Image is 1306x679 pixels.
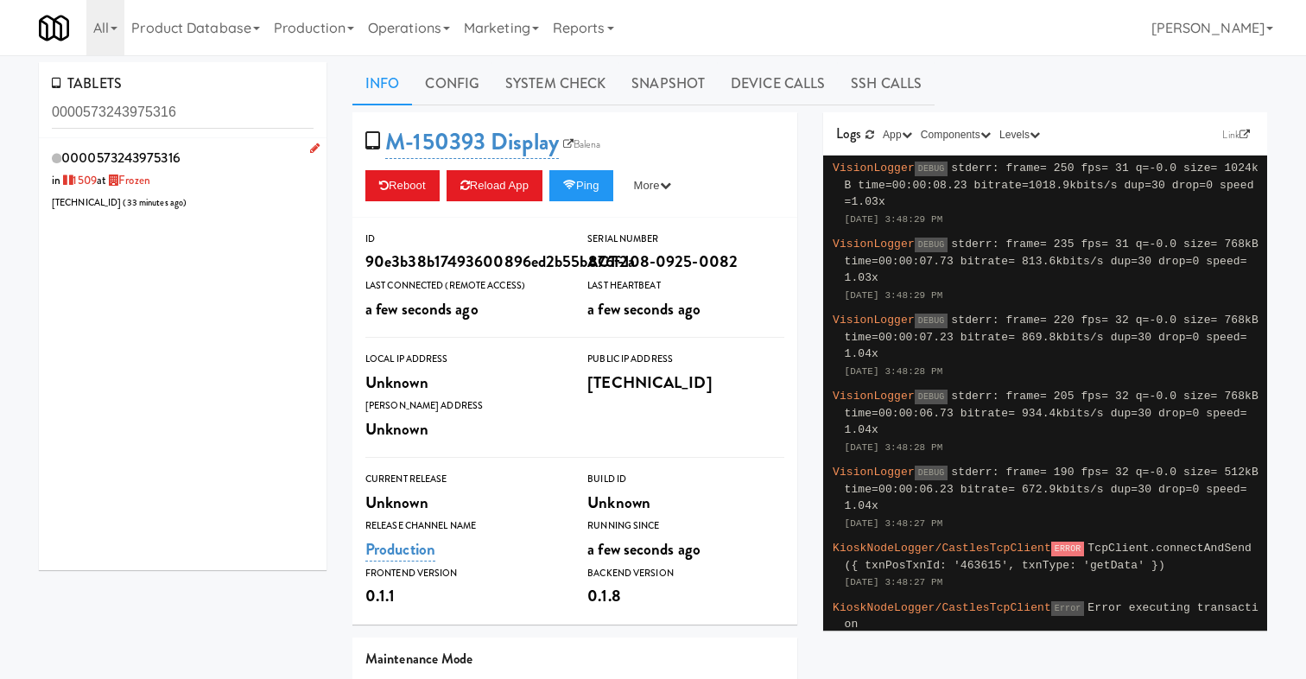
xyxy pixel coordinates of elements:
span: Maintenance Mode [365,649,473,669]
div: Release Channel Name [365,517,561,535]
input: Search tablets [52,97,314,129]
button: Ping [549,170,613,201]
span: DEBUG [915,238,948,252]
span: stderr: frame= 235 fps= 31 q=-0.0 size= 768kB time=00:00:07.73 bitrate= 813.6kbits/s dup=30 drop=... [845,238,1258,284]
div: Unknown [365,368,561,397]
a: Production [365,537,435,562]
div: [PERSON_NAME] Address [365,397,561,415]
a: Info [352,62,412,105]
span: stderr: frame= 250 fps= 31 q=-0.0 size= 1024kB time=00:00:08.23 bitrate=1018.9kbits/s dup=30 drop... [845,162,1258,208]
span: a few seconds ago [587,297,701,320]
div: Unknown [365,488,561,517]
a: M-150393 Display [385,125,559,159]
div: Last Heartbeat [587,277,783,295]
div: ID [365,231,561,248]
div: Frontend Version [365,565,561,582]
a: SSH Calls [838,62,935,105]
span: VisionLogger [833,162,915,175]
span: VisionLogger [833,238,915,251]
span: Error executing transaction [845,601,1258,631]
div: Current Release [365,471,561,488]
span: VisionLogger [833,390,915,403]
span: [DATE] 3:48:28 PM [845,366,943,377]
span: Error [1051,601,1085,616]
span: in [52,172,97,188]
span: [DATE] 3:48:29 PM [845,214,943,225]
div: Serial Number [587,231,783,248]
button: Reboot [365,170,440,201]
span: [TECHNICAL_ID] ( ) [52,196,187,209]
button: Reload App [447,170,542,201]
span: [DATE] 3:48:27 PM [845,577,943,587]
span: Logs [836,124,861,143]
img: Micromart [39,13,69,43]
a: Frozen [106,172,150,188]
div: 0.1.8 [587,581,783,611]
div: ACT-108-0925-0082 [587,247,783,276]
span: DEBUG [915,466,948,480]
button: Levels [995,126,1044,143]
a: Device Calls [718,62,838,105]
span: 0000573243975316 [61,148,181,168]
div: 0.1.1 [365,581,561,611]
span: VisionLogger [833,466,915,479]
div: Public IP Address [587,351,783,368]
a: 1509 [60,172,97,188]
li: 0000573243975316in 1509at Frozen[TECHNICAL_ID] (33 minutes ago) [39,138,326,220]
div: Unknown [365,415,561,444]
span: 33 minutes ago [127,196,183,209]
span: [DATE] 3:48:27 PM [845,518,943,529]
a: Balena [559,136,605,153]
button: App [878,126,916,143]
div: [TECHNICAL_ID] [587,368,783,397]
span: stderr: frame= 205 fps= 32 q=-0.0 size= 768kB time=00:00:06.73 bitrate= 934.4kbits/s dup=30 drop=... [845,390,1258,436]
span: KioskNodeLogger/CastlesTcpClient [833,601,1051,614]
span: stderr: frame= 190 fps= 32 q=-0.0 size= 512kB time=00:00:06.23 bitrate= 672.9kbits/s dup=30 drop=... [845,466,1258,512]
a: Snapshot [618,62,718,105]
span: at [97,172,150,188]
span: DEBUG [915,390,948,404]
span: DEBUG [915,314,948,328]
div: Last Connected (Remote Access) [365,277,561,295]
span: a few seconds ago [587,537,701,561]
span: DEBUG [915,162,948,176]
div: 90e3b38b17493600896ed2b55b876f2a [365,247,561,276]
button: Components [916,126,995,143]
a: Link [1218,126,1254,143]
div: Running Since [587,517,783,535]
span: KioskNodeLogger/CastlesTcpClient [833,542,1051,555]
span: a few seconds ago [365,297,479,320]
div: Backend Version [587,565,783,582]
div: Unknown [587,488,783,517]
div: Local IP Address [365,351,561,368]
div: Build Id [587,471,783,488]
span: [DATE] 3:48:29 PM [845,290,943,301]
button: More [620,170,685,201]
span: VisionLogger [833,314,915,327]
span: ERROR [1051,542,1085,556]
span: TABLETS [52,73,122,93]
a: Config [412,62,492,105]
span: TcpClient.connectAndSend({ txnPosTxnId: '463615', txnType: 'getData' }) [845,542,1252,572]
a: System Check [492,62,618,105]
span: [DATE] 3:48:28 PM [845,442,943,453]
span: stderr: frame= 220 fps= 32 q=-0.0 size= 768kB time=00:00:07.23 bitrate= 869.8kbits/s dup=30 drop=... [845,314,1258,360]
